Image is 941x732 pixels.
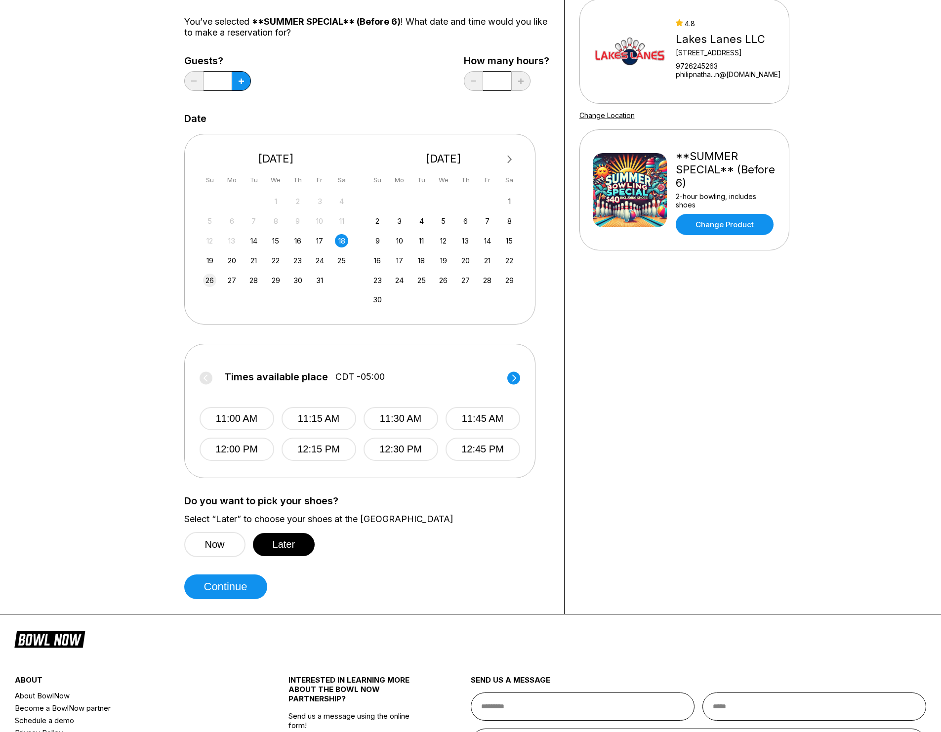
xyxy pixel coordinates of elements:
div: Choose Friday, November 28th, 2025 [481,274,494,287]
div: Choose Thursday, November 6th, 2025 [459,214,472,228]
div: Not available Thursday, October 2nd, 2025 [291,195,304,208]
div: Choose Monday, November 3rd, 2025 [393,214,406,228]
div: Not available Saturday, October 4th, 2025 [335,195,348,208]
div: Choose Saturday, November 1st, 2025 [503,195,516,208]
div: We [437,173,450,187]
div: Choose Tuesday, October 28th, 2025 [247,274,260,287]
label: Do you want to pick your shoes? [184,495,549,506]
label: Guests? [184,55,251,66]
a: philipnatha...n@[DOMAIN_NAME] [676,70,781,79]
div: Choose Wednesday, November 19th, 2025 [437,254,450,267]
div: Choose Wednesday, October 29th, 2025 [269,274,283,287]
button: Later [253,533,315,556]
button: 12:00 PM [200,438,274,461]
div: Th [291,173,304,187]
div: Th [459,173,472,187]
span: Times available place [224,371,328,382]
div: Choose Tuesday, October 14th, 2025 [247,234,260,247]
a: About BowlNow [15,690,243,702]
div: INTERESTED IN LEARNING MORE ABOUT THE BOWL NOW PARTNERSHIP? [288,675,425,711]
div: Not available Wednesday, October 8th, 2025 [269,214,283,228]
div: Choose Monday, October 20th, 2025 [225,254,239,267]
a: Change Product [676,214,774,235]
div: Fr [313,173,327,187]
div: Choose Monday, November 17th, 2025 [393,254,406,267]
button: 11:45 AM [446,407,520,430]
div: about [15,675,243,690]
div: **SUMMER SPECIAL** (Before 6) [676,150,776,190]
div: Choose Tuesday, November 4th, 2025 [415,214,428,228]
div: Choose Sunday, November 30th, 2025 [371,293,384,306]
label: Date [184,113,206,124]
div: Choose Sunday, October 19th, 2025 [203,254,216,267]
div: 9726245263 [676,62,781,70]
button: Next Month [502,152,518,167]
div: month 2025-11 [369,194,518,307]
button: 12:30 PM [364,438,438,461]
a: Schedule a demo [15,714,243,727]
button: 11:00 AM [200,407,274,430]
div: 4.8 [676,19,781,28]
div: Choose Saturday, October 25th, 2025 [335,254,348,267]
div: Choose Friday, October 17th, 2025 [313,234,327,247]
div: Choose Saturday, October 18th, 2025 [335,234,348,247]
button: 12:15 PM [282,438,356,461]
div: Choose Monday, November 10th, 2025 [393,234,406,247]
img: Lakes Lanes LLC [593,14,667,88]
div: Choose Saturday, November 8th, 2025 [503,214,516,228]
div: Choose Friday, November 7th, 2025 [481,214,494,228]
div: Choose Wednesday, November 12th, 2025 [437,234,450,247]
div: Choose Wednesday, November 5th, 2025 [437,214,450,228]
div: [DATE] [200,152,353,165]
div: Not available Sunday, October 12th, 2025 [203,234,216,247]
div: Not available Friday, October 3rd, 2025 [313,195,327,208]
div: send us a message [471,675,927,692]
div: Choose Tuesday, November 25th, 2025 [415,274,428,287]
div: Choose Wednesday, November 26th, 2025 [437,274,450,287]
div: Choose Saturday, November 22nd, 2025 [503,254,516,267]
div: Choose Saturday, November 29th, 2025 [503,274,516,287]
div: Choose Tuesday, October 21st, 2025 [247,254,260,267]
div: We [269,173,283,187]
div: Choose Monday, November 24th, 2025 [393,274,406,287]
div: Tu [415,173,428,187]
span: CDT -05:00 [335,371,385,382]
label: How many hours? [464,55,549,66]
div: Not available Wednesday, October 1st, 2025 [269,195,283,208]
div: Choose Sunday, November 2nd, 2025 [371,214,384,228]
div: Not available Friday, October 10th, 2025 [313,214,327,228]
div: Choose Wednesday, October 15th, 2025 [269,234,283,247]
div: Su [203,173,216,187]
div: Choose Thursday, October 30th, 2025 [291,274,304,287]
div: Mo [225,173,239,187]
div: [STREET_ADDRESS] [676,48,781,57]
a: Become a BowlNow partner [15,702,243,714]
div: Choose Sunday, November 9th, 2025 [371,234,384,247]
button: Now [184,532,245,557]
div: Not available Saturday, October 11th, 2025 [335,214,348,228]
div: Choose Sunday, November 23rd, 2025 [371,274,384,287]
div: You’ve selected ! What date and time would you like to make a reservation for? [184,16,549,38]
div: Choose Wednesday, October 22nd, 2025 [269,254,283,267]
div: Choose Tuesday, November 11th, 2025 [415,234,428,247]
div: Choose Thursday, October 23rd, 2025 [291,254,304,267]
span: **SUMMER SPECIAL** (Before 6) [252,16,401,27]
div: Tu [247,173,260,187]
label: Select “Later” to choose your shoes at the [GEOGRAPHIC_DATA] [184,514,549,525]
div: month 2025-10 [202,194,350,287]
div: Choose Sunday, October 26th, 2025 [203,274,216,287]
div: Choose Thursday, November 20th, 2025 [459,254,472,267]
img: **SUMMER SPECIAL** (Before 6) [593,153,667,227]
div: Not available Monday, October 13th, 2025 [225,234,239,247]
div: Choose Thursday, November 27th, 2025 [459,274,472,287]
div: Not available Tuesday, October 7th, 2025 [247,214,260,228]
div: Choose Monday, October 27th, 2025 [225,274,239,287]
div: Choose Friday, October 24th, 2025 [313,254,327,267]
div: Choose Thursday, November 13th, 2025 [459,234,472,247]
div: Choose Friday, November 14th, 2025 [481,234,494,247]
div: Choose Saturday, November 15th, 2025 [503,234,516,247]
button: 11:15 AM [282,407,356,430]
div: 2-hour bowling, includes shoes [676,192,776,209]
div: Choose Tuesday, November 18th, 2025 [415,254,428,267]
div: Choose Thursday, October 16th, 2025 [291,234,304,247]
